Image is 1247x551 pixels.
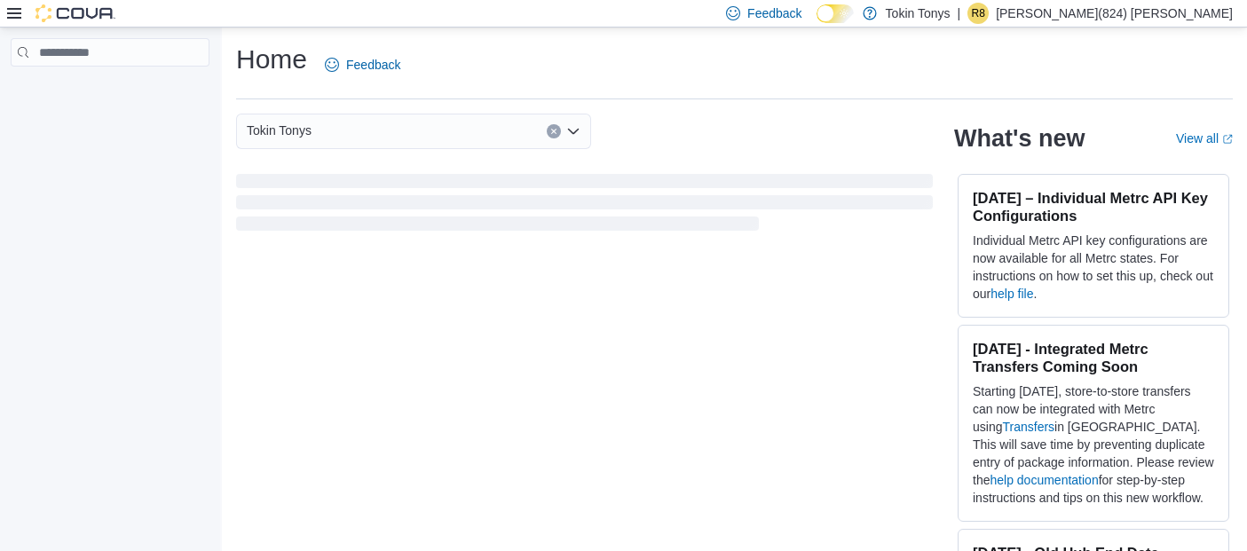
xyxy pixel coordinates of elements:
[971,3,984,24] span: R8
[817,23,817,24] span: Dark Mode
[36,4,115,22] img: Cova
[990,473,1098,487] a: help documentation
[973,382,1214,507] p: Starting [DATE], store-to-store transfers can now be integrated with Metrc using in [GEOGRAPHIC_D...
[566,124,580,138] button: Open list of options
[1002,420,1054,434] a: Transfers
[973,232,1214,303] p: Individual Metrc API key configurations are now available for all Metrc states. For instructions ...
[247,120,312,141] span: Tokin Tonys
[346,56,400,74] span: Feedback
[958,3,961,24] p: |
[973,189,1214,224] h3: [DATE] – Individual Metrc API Key Configurations
[1176,131,1233,146] a: View allExternal link
[996,3,1233,24] p: [PERSON_NAME](824) [PERSON_NAME]
[973,340,1214,375] h3: [DATE] - Integrated Metrc Transfers Coming Soon
[11,70,209,113] nav: Complex example
[886,3,951,24] p: Tokin Tonys
[990,287,1033,301] a: help file
[318,47,407,83] a: Feedback
[236,177,933,234] span: Loading
[967,3,989,24] div: Rene(824) Nunez
[817,4,854,23] input: Dark Mode
[747,4,801,22] span: Feedback
[954,124,1085,153] h2: What's new
[236,42,307,77] h1: Home
[547,124,561,138] button: Clear input
[1222,134,1233,145] svg: External link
